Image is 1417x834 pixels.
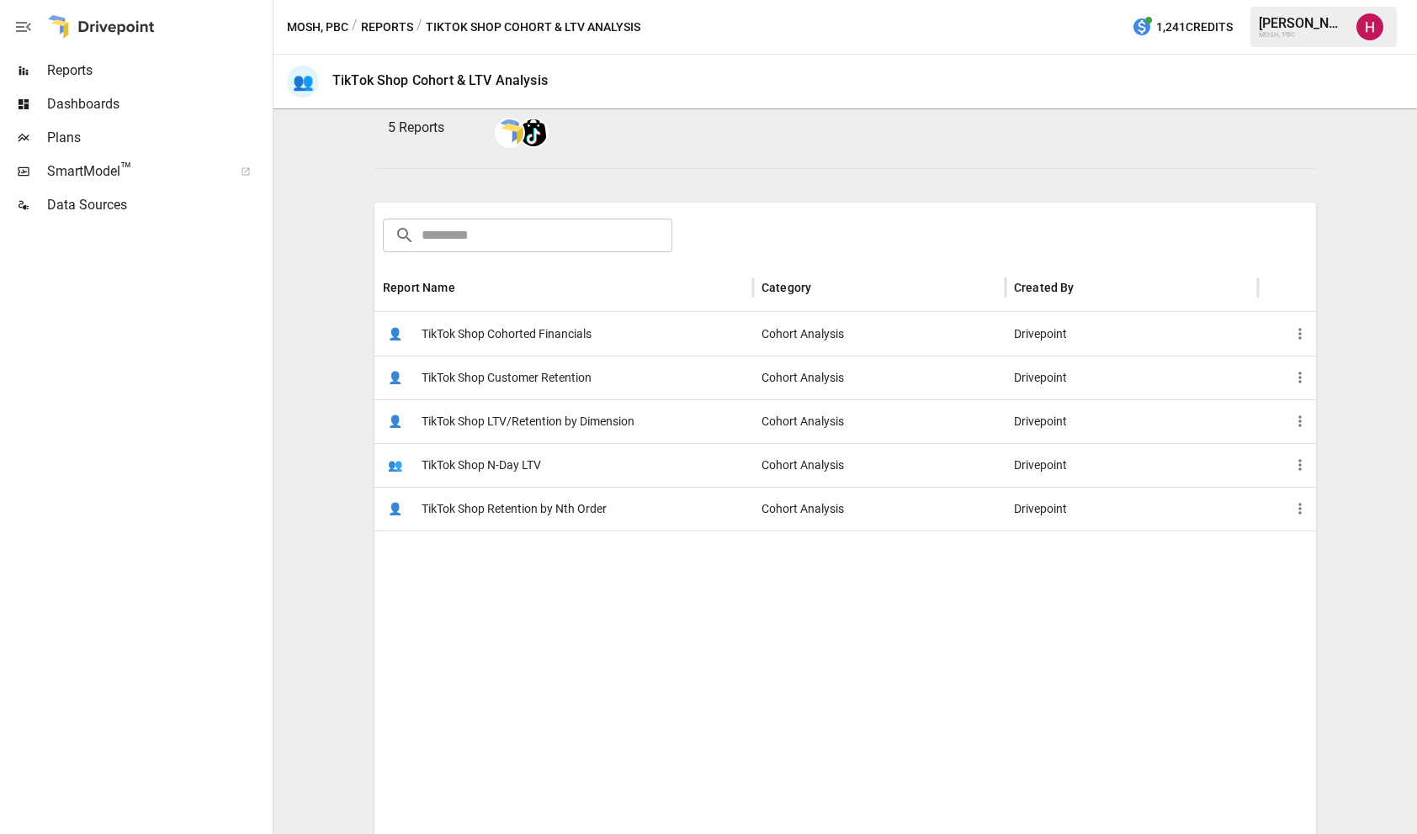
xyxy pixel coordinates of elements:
span: 1,241 Credits [1156,17,1233,38]
span: TikTok Shop N-Day LTV [422,444,541,487]
img: Hayton Oei [1356,13,1383,40]
div: Cohort Analysis [753,312,1006,356]
div: Drivepoint [1006,312,1258,356]
div: Drivepoint [1006,487,1258,530]
div: Cohort Analysis [753,356,1006,399]
button: MOSH, PBC [287,17,348,38]
span: TikTok Shop Cohorted Financials [422,313,592,356]
span: 👤 [383,321,408,346]
span: TikTok Shop Customer Retention [422,356,592,399]
span: Plans [47,128,269,148]
span: SmartModel [47,161,222,182]
div: Created By [1014,281,1075,294]
span: Data Sources [47,195,269,215]
span: 👤 [383,365,408,390]
span: 👤 [383,496,408,521]
img: tiktok [520,119,547,146]
div: Drivepoint [1006,443,1258,487]
span: Dashboards [47,94,269,114]
img: smart model [496,119,523,146]
div: Category [762,281,811,294]
button: Reports [361,17,413,38]
button: Sort [813,276,836,299]
div: [PERSON_NAME] [1259,15,1346,31]
div: / [417,17,422,38]
div: / [352,17,358,38]
button: Sort [1076,276,1100,299]
span: TikTok Shop Retention by Nth Order [422,488,607,530]
span: 👥 [383,452,408,478]
div: MOSH, PBC [1259,31,1346,39]
div: 👥 [287,66,319,98]
span: Reports [47,61,269,81]
div: Cohort Analysis [753,443,1006,487]
button: Hayton Oei [1346,3,1393,50]
p: 5 Reports [388,118,481,138]
div: Report Name [383,281,455,294]
span: 👤 [383,409,408,434]
div: Drivepoint [1006,356,1258,399]
div: Cohort Analysis [753,399,1006,443]
div: Cohort Analysis [753,487,1006,530]
button: Sort [457,276,480,299]
span: ™ [120,159,132,180]
span: TikTok Shop LTV/Retention by Dimension [422,400,634,443]
div: Drivepoint [1006,399,1258,443]
div: TikTok Shop Cohort & LTV Analysis [332,72,548,88]
button: 1,241Credits [1125,12,1239,43]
